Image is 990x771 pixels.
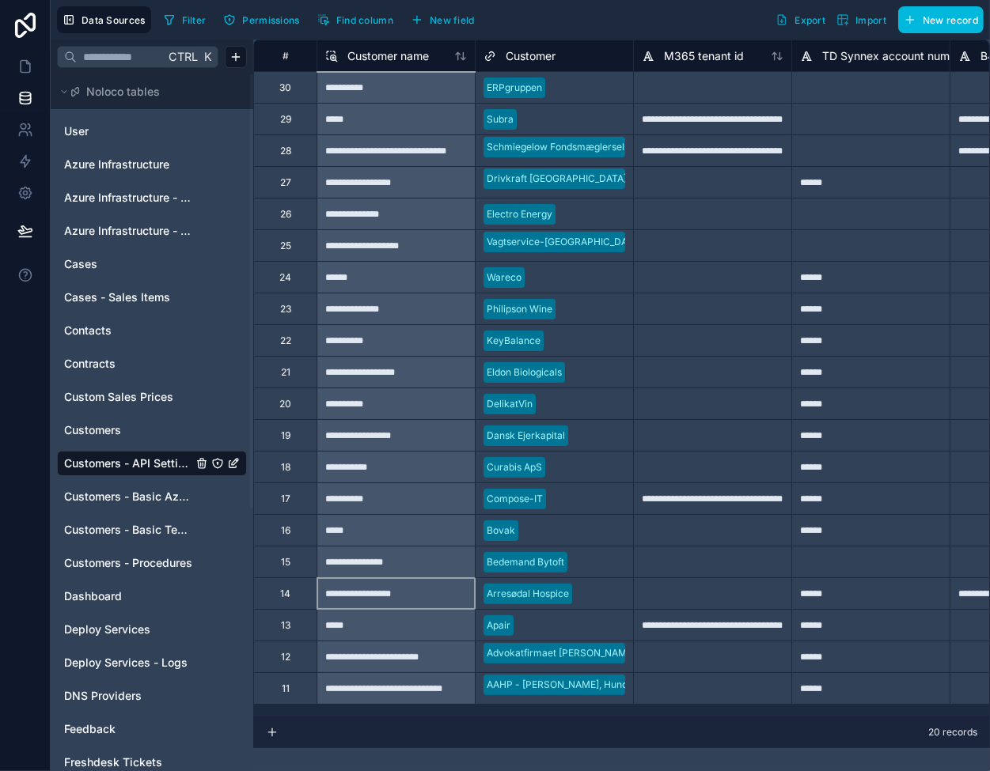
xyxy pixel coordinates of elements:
a: Deploy Services - Logs [64,655,192,671]
div: 25 [280,240,291,252]
div: Electro Energy [487,207,552,221]
span: Deploy Services - Logs [64,655,188,671]
span: Deploy Services [64,622,150,637]
span: Customer [506,48,556,64]
div: Eldon Biologicals [487,365,562,380]
span: Noloco tables [86,84,160,100]
div: Contacts [57,318,247,343]
span: Customers - API Settings [64,455,192,471]
span: Customer name [347,48,429,64]
div: Customers - Procedures [57,550,247,576]
div: Apair [487,618,510,633]
a: Cases - Sales Items [64,289,192,305]
div: Schmiegelow Fondsmæglerselskab [487,140,646,154]
span: 20 records [928,726,977,739]
span: Filter [182,14,207,26]
div: Azure Infrastructure - Domain or Workgroup [57,185,247,210]
div: 11 [282,682,290,695]
span: Feedback [64,721,116,737]
div: 17 [281,493,290,505]
div: 15 [281,556,290,569]
a: Dashboard [64,588,192,604]
span: Custom Sales Prices [64,389,173,405]
button: Import [831,6,892,33]
a: Contacts [64,323,192,338]
a: Customers - Procedures [64,555,192,571]
span: Find column [336,14,393,26]
div: Cases [57,251,247,277]
div: Customers [57,418,247,443]
div: Customers - API Settings [57,451,247,476]
a: Contracts [64,356,192,372]
button: Noloco tables [57,81,237,103]
span: Contacts [64,323,112,338]
a: DNS Providers [64,688,192,704]
div: 24 [279,271,291,284]
div: Deploy Services [57,617,247,642]
a: Deploy Services [64,622,192,637]
div: DelikatVin [487,397,533,411]
span: Azure Infrastructure - IP Management [64,223,192,239]
div: Bovak [487,523,515,538]
a: User [64,123,192,139]
a: Customers - Basic Tech Info [64,522,192,538]
span: TD Synnex account number [822,48,967,64]
div: 21 [281,366,290,379]
div: 20 [279,398,291,410]
a: Permissions [218,8,311,32]
button: Filter [157,8,212,32]
div: Drivkraft [GEOGRAPHIC_DATA] [487,172,627,186]
div: 27 [280,176,291,189]
div: Dansk Ejerkapital [487,429,565,443]
div: Compose-IT [487,492,543,506]
div: 30 [279,81,291,94]
a: Cases [64,256,192,272]
div: Wareco [487,270,522,285]
div: Custom Sales Prices [57,384,247,410]
div: 19 [281,429,290,442]
div: Contracts [57,351,247,376]
a: Freshdesk Tickets [64,754,192,770]
span: New field [430,14,475,26]
div: Cases - Sales Items [57,285,247,310]
a: New record [892,6,984,33]
span: Azure Infrastructure [64,157,169,172]
a: Customers - Basic Azure Info [64,489,192,505]
div: Arresødal Hospice [487,587,569,601]
div: Philipson Wine [487,302,552,316]
div: 29 [280,113,291,126]
div: Feedback [57,716,247,742]
button: Data Sources [57,6,151,33]
span: Contracts [64,356,116,372]
div: Advokatfirmaet [PERSON_NAME] [487,646,635,660]
span: Customers [64,422,121,438]
span: Cases [64,256,97,272]
div: # [266,50,305,62]
div: Deploy Services - Logs [57,650,247,675]
div: Subra [487,112,514,127]
div: 14 [280,588,290,600]
div: Azure Infrastructure [57,152,247,177]
div: Bedemand Bytoft [487,555,564,569]
a: Customers [64,422,192,438]
a: Azure Infrastructure [64,157,192,172]
span: Dashboard [64,588,122,604]
div: Dashboard [57,584,247,609]
div: Curabis ApS [487,460,542,474]
a: Custom Sales Prices [64,389,192,405]
div: 12 [281,651,290,663]
div: Azure Infrastructure - IP Management [57,218,247,244]
div: 28 [280,145,291,157]
div: DNS Providers [57,683,247,709]
span: Export [795,14,825,26]
div: User [57,119,247,144]
span: DNS Providers [64,688,142,704]
button: New record [898,6,984,33]
a: Feedback [64,721,192,737]
span: M365 tenant id [664,48,744,64]
div: AAHP - [PERSON_NAME], Huno & Partnere [487,678,678,692]
button: Find column [312,8,399,32]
